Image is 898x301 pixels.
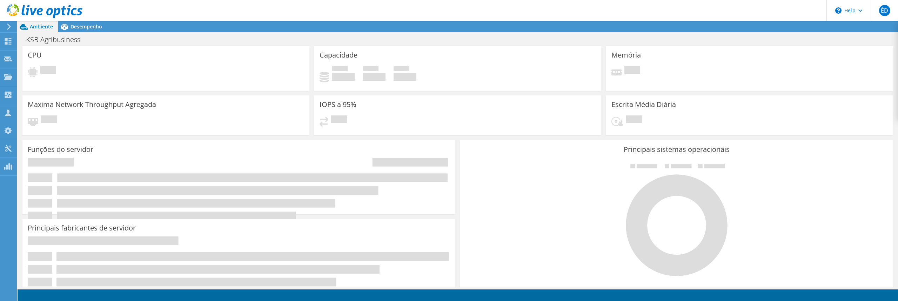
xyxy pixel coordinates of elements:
[394,73,416,81] h4: 0 GiB
[332,66,348,73] span: Usado
[40,66,56,75] span: Pendente
[835,7,842,14] svg: \n
[23,36,91,44] h1: KSB Agribusiness
[611,51,641,59] h3: Memória
[28,146,93,153] h3: Funções do servidor
[394,66,409,73] span: Total
[28,51,42,59] h3: CPU
[320,51,357,59] h3: Capacidade
[879,5,890,16] span: ÉD
[41,115,57,125] span: Pendente
[71,23,102,30] span: Desempenho
[332,73,355,81] h4: 0 GiB
[363,73,386,81] h4: 0 GiB
[465,146,888,153] h3: Principais sistemas operacionais
[626,115,642,125] span: Pendente
[624,66,640,75] span: Pendente
[28,101,156,108] h3: Maxima Network Throughput Agregada
[331,115,347,125] span: Pendente
[28,224,136,232] h3: Principais fabricantes de servidor
[363,66,378,73] span: Disponível
[30,23,53,30] span: Ambiente
[320,101,356,108] h3: IOPS a 95%
[611,101,676,108] h3: Escrita Média Diária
